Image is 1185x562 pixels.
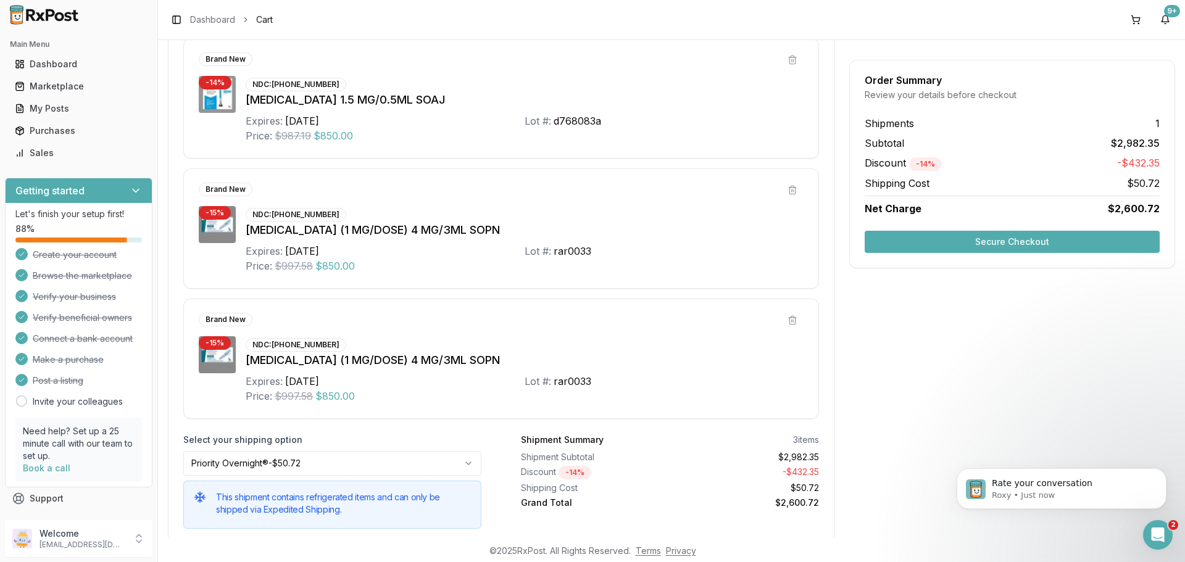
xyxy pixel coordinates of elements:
a: Book a call [23,463,70,473]
div: Shipment Subtotal [521,451,665,463]
div: Shipment Summary [521,434,604,446]
span: -$432.35 [1117,155,1160,171]
a: My Posts [10,97,148,120]
span: $2,982.35 [1111,136,1160,151]
div: - 14 % [199,76,231,89]
span: Shipping Cost [865,176,929,191]
div: Dashboard [15,58,143,70]
span: Browse the marketplace [33,270,132,282]
span: Cart [256,14,273,26]
span: $2,600.72 [1108,201,1160,216]
p: [EMAIL_ADDRESS][DOMAIN_NAME] [39,540,125,550]
a: Dashboard [190,14,235,26]
img: User avatar [12,529,32,548]
div: $2,982.35 [675,451,820,463]
button: Purchases [5,121,152,141]
div: $2,600.72 [675,497,820,509]
div: Purchases [15,125,143,137]
div: Grand Total [521,497,665,509]
div: Lot #: [525,374,551,389]
div: Expires: [246,374,283,389]
div: Marketplace [15,80,143,93]
div: d768083a [554,114,601,128]
span: $850.00 [315,389,355,403]
div: - 15 % [199,206,231,220]
div: $50.72 [675,482,820,494]
div: rar0033 [554,244,591,258]
span: 2 [1168,520,1178,530]
span: Make a purchase [33,353,104,366]
div: NDC: [PHONE_NUMBER] [246,78,346,91]
div: Review your details before checkout [865,89,1160,101]
div: [MEDICAL_DATA] 1.5 MG/0.5ML SOAJ [246,91,804,109]
div: 3 items [793,434,819,446]
div: [MEDICAL_DATA] (1 MG/DOSE) 4 MG/3ML SOPN [246,221,804,239]
div: Sales [15,147,143,159]
span: Feedback [30,514,72,527]
div: Discount [521,466,665,479]
h3: Getting started [15,183,85,198]
span: Post a listing [33,374,83,387]
a: Privacy [666,545,696,556]
span: Discount [865,157,942,169]
h2: Main Menu [10,39,148,49]
div: NDC: [PHONE_NUMBER] [246,208,346,221]
div: [DATE] [285,374,319,389]
div: [MEDICAL_DATA] (1 MG/DOSE) 4 MG/3ML SOPN [246,352,804,369]
span: Net Charge [865,202,921,215]
span: Subtotal [865,136,904,151]
div: My Posts [15,102,143,115]
div: rar0033 [554,374,591,389]
div: Price: [246,258,272,273]
img: RxPost Logo [5,5,84,25]
span: Shipments [865,116,914,131]
a: Purchases [10,120,148,142]
span: $997.58 [275,258,313,273]
div: Expires: [246,114,283,128]
span: Verify your business [33,291,116,303]
div: Price: [246,389,272,403]
h5: This shipment contains refrigerated items and can only be shipped via Expedited Shipping. [216,491,471,516]
div: Lot #: [525,244,551,258]
img: Ozempic (1 MG/DOSE) 4 MG/3ML SOPN [199,336,236,373]
a: Marketplace [10,75,148,97]
p: Let's finish your setup first! [15,208,142,220]
label: Select your shipping option [183,434,481,446]
p: Need help? Set up a 25 minute call with our team to set up. [23,425,135,462]
a: Invite your colleagues [33,395,123,408]
button: Marketplace [5,76,152,96]
span: Verify beneficial owners [33,312,132,324]
span: $997.58 [275,389,313,403]
a: Sales [10,142,148,164]
div: NDC: [PHONE_NUMBER] [246,338,346,352]
div: Brand New [199,183,252,196]
div: - 14 % [559,466,591,479]
img: Ozempic (1 MG/DOSE) 4 MG/3ML SOPN [199,206,236,243]
button: Sales [5,143,152,163]
span: $987.19 [275,128,311,143]
iframe: Intercom live chat [1143,520,1173,550]
span: $850.00 [315,258,355,273]
div: - 15 % [199,336,231,350]
div: - $432.35 [675,466,820,479]
nav: breadcrumb [190,14,273,26]
a: Dashboard [10,53,148,75]
button: Secure Checkout [865,231,1160,253]
div: [DATE] [285,244,319,258]
div: Brand New [199,313,252,326]
div: [DATE] [285,114,319,128]
span: Connect a bank account [33,333,133,345]
button: Feedback [5,510,152,532]
a: Terms [636,545,661,556]
div: Brand New [199,52,252,66]
img: Trulicity 1.5 MG/0.5ML SOAJ [199,76,236,113]
button: 9+ [1155,10,1175,30]
p: Welcome [39,527,125,540]
div: Lot #: [525,114,551,128]
iframe: Intercom notifications message [938,442,1185,529]
span: Create your account [33,249,117,261]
